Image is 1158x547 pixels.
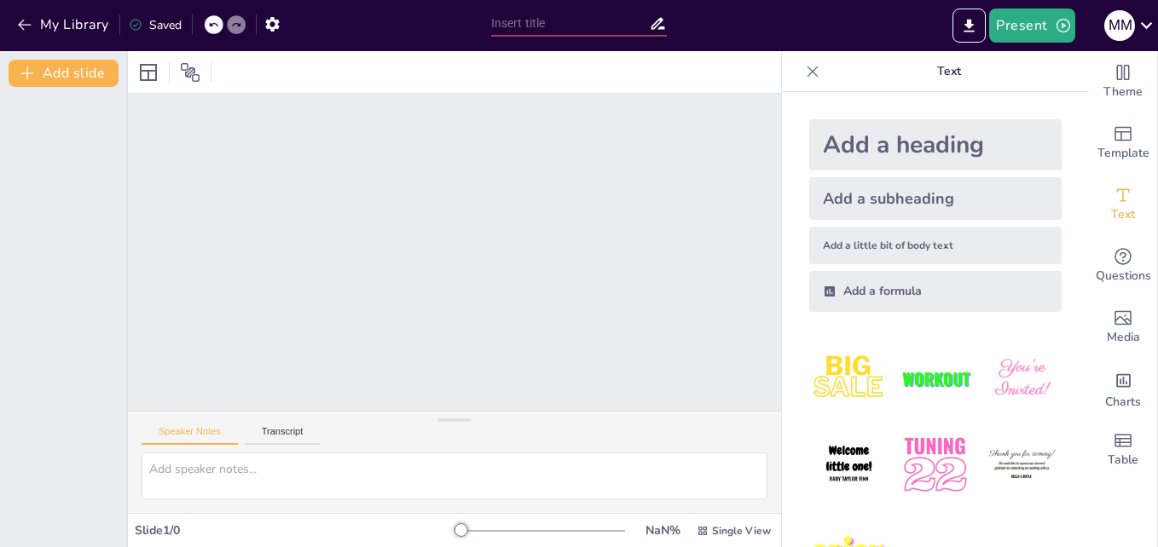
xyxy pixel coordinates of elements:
[1107,328,1140,347] span: Media
[982,339,1062,418] img: 3.jpeg
[1111,205,1135,224] span: Text
[129,17,182,33] div: Saved
[1097,144,1149,163] span: Template
[989,9,1074,43] button: Present
[1103,83,1143,101] span: Theme
[809,227,1062,264] div: Add a little bit of body text
[1089,419,1157,481] div: Add a table
[982,425,1062,504] img: 6.jpeg
[952,9,986,43] button: Export to PowerPoint
[1105,393,1141,412] span: Charts
[809,425,889,504] img: 4.jpeg
[1089,358,1157,419] div: Add charts and graphs
[245,426,321,445] button: Transcript
[142,426,238,445] button: Speaker Notes
[1089,174,1157,235] div: Add text boxes
[809,339,889,418] img: 1.jpeg
[809,271,1062,312] div: Add a formula
[135,59,162,86] div: Layout
[895,339,975,418] img: 2.jpeg
[135,522,461,538] div: Slide 1 / 0
[1104,10,1135,41] div: M M
[642,522,683,538] div: NaN %
[809,177,1062,220] div: Add a subheading
[1089,51,1157,112] div: Change the overall theme
[1108,451,1138,469] span: Table
[809,119,1062,170] div: Add a heading
[895,425,975,504] img: 5.jpeg
[712,524,771,538] span: Single View
[1104,9,1135,43] button: M M
[826,51,1072,92] p: Text
[13,11,116,38] button: My Library
[491,11,649,36] input: Insert title
[180,62,200,83] span: Position
[9,60,119,87] button: Add slide
[1096,267,1151,285] span: Questions
[1089,235,1157,297] div: Get real-time input from your audience
[1089,112,1157,174] div: Add ready made slides
[1089,297,1157,358] div: Add images, graphics, shapes or video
